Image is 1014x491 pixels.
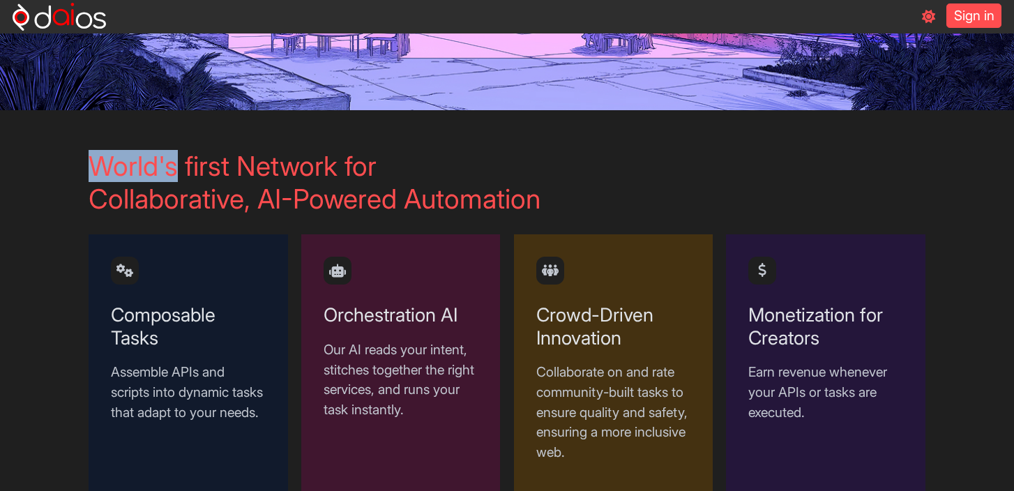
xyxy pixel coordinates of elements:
h2: Crowd-Driven Innovation [536,303,691,349]
p: Collaborate on and rate community-built tasks to ensure quality and safety, ensuring a more inclu... [536,362,691,462]
p: Our AI reads your intent, stitches together the right services, and runs your task instantly. [324,340,478,420]
h2: Monetization for Creators [748,303,903,349]
a: Sign in [946,3,1001,29]
h2: Orchestration AI [324,303,478,326]
p: Assemble APIs and scripts into dynamic tasks that adapt to your needs. [111,362,266,422]
img: logo-neg-h.svg [13,3,106,31]
h2: Composable Tasks [111,303,266,349]
h2: World's first Network for Collaborative, AI-Powered Automation [89,150,925,214]
p: Earn revenue whenever your APIs or tasks are executed. [748,362,903,422]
